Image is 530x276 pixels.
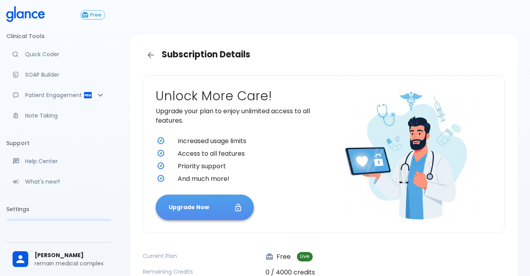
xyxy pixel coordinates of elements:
[80,10,111,20] a: Click to view or change your subscription
[335,79,484,228] img: doctor-unlocking-care
[87,12,105,18] span: Free
[6,153,111,170] a: Get help from our support team
[6,200,111,219] li: Settings
[25,50,105,58] p: Quick Coder
[6,173,111,190] div: Recent updates and feature releases
[6,219,111,236] a: Manage your settings
[178,174,321,184] span: And much more!
[6,246,111,273] div: [PERSON_NAME]remain medical complex
[6,134,111,153] li: Support
[156,88,321,103] h2: Unlock More Care!
[143,47,505,63] h3: Subscription Details
[6,107,111,124] a: Advanced note-taking
[6,66,111,83] a: Docugen: Compose a clinical documentation in seconds
[25,112,105,120] p: Note Taking
[143,47,158,63] a: Back
[6,27,111,46] li: Clinical Tools
[178,162,321,171] span: Priority support
[35,259,105,267] p: remain medical complex
[25,157,105,165] p: Help Center
[25,178,105,186] p: What's new?
[80,10,105,20] button: Free
[297,254,313,259] span: Live
[156,107,321,125] p: Upgrade your plan to enjoy unlimited access to all features.
[178,149,321,158] span: Access to all features
[35,251,105,259] span: [PERSON_NAME]
[266,252,291,261] p: Free
[156,195,254,220] button: Upgrade Now
[178,136,321,146] span: Increased usage limits
[25,91,83,99] p: Patient Engagement
[25,71,105,79] p: SOAP Builder
[143,268,259,276] p: Remaining Credits
[6,46,111,63] a: Moramiz: Find ICD10AM codes instantly
[6,86,111,104] div: Patient Reports & Referrals
[143,252,259,260] p: Current Plan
